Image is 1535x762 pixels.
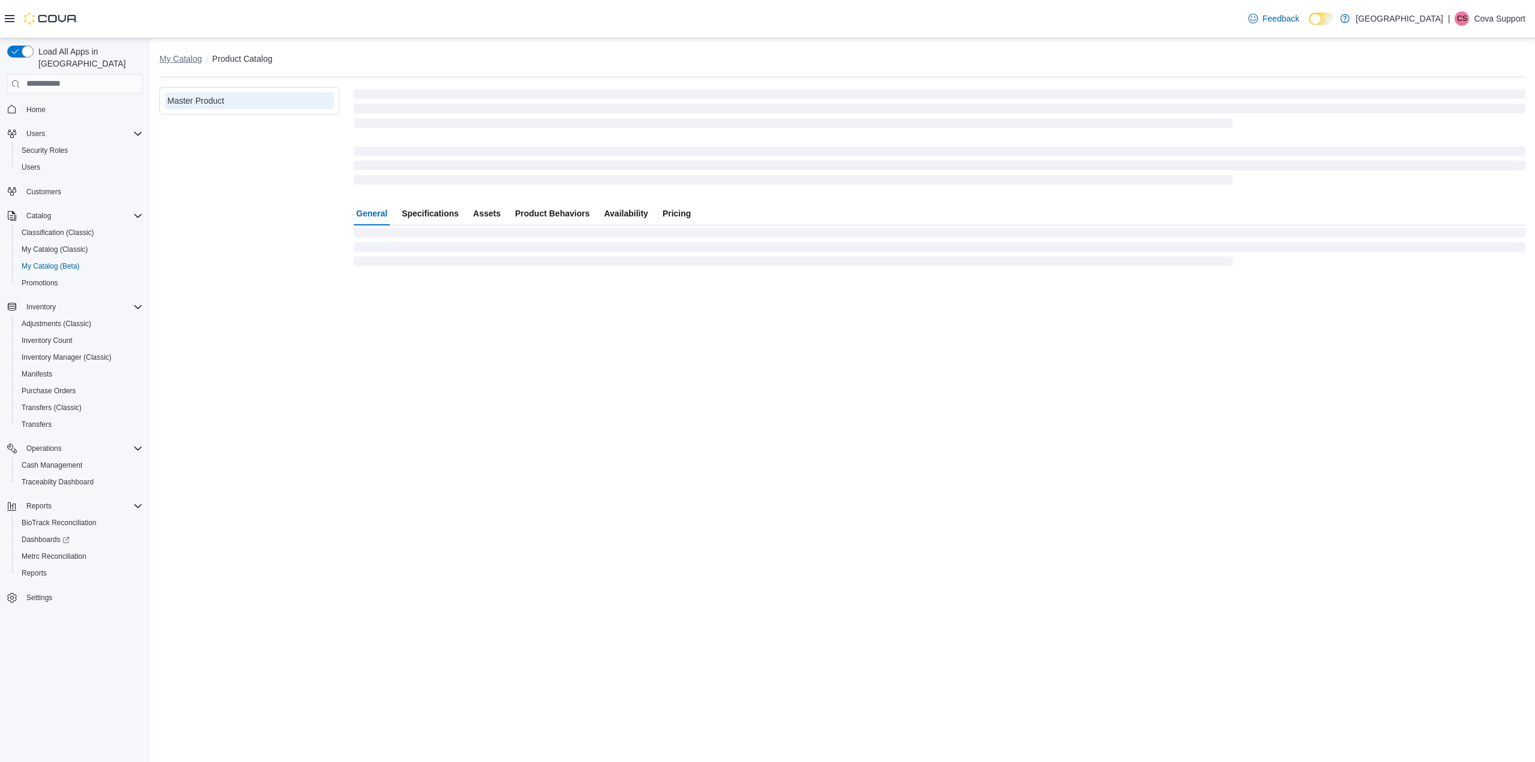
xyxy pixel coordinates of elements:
[17,475,143,489] span: Traceabilty Dashboard
[2,498,148,514] button: Reports
[402,201,459,225] span: Specifications
[2,207,148,224] button: Catalog
[17,417,143,432] span: Transfers
[22,184,143,199] span: Customers
[17,475,98,489] a: Traceabilty Dashboard
[17,317,143,331] span: Adjustments (Classic)
[604,201,648,225] span: Availability
[22,386,76,396] span: Purchase Orders
[22,353,112,362] span: Inventory Manager (Classic)
[12,565,148,582] button: Reports
[22,591,57,605] a: Settings
[17,225,99,240] a: Classification (Classic)
[22,162,40,172] span: Users
[2,125,148,142] button: Users
[2,589,148,606] button: Settings
[17,516,143,530] span: BioTrack Reconciliation
[1455,11,1469,26] div: Cova Support
[12,142,148,159] button: Security Roles
[354,149,1525,187] span: Loading
[22,300,61,314] button: Inventory
[17,259,85,273] a: My Catalog (Beta)
[17,384,143,398] span: Purchase Orders
[12,531,148,548] a: Dashboards
[1457,11,1467,26] span: CS
[22,499,143,513] span: Reports
[159,53,1525,67] nav: An example of EuiBreadcrumbs
[26,444,62,453] span: Operations
[22,146,68,155] span: Security Roles
[26,302,56,312] span: Inventory
[12,241,148,258] button: My Catalog (Classic)
[356,201,387,225] span: General
[22,441,143,456] span: Operations
[1244,7,1304,31] a: Feedback
[22,460,82,470] span: Cash Management
[17,549,91,564] a: Metrc Reconciliation
[17,350,143,365] span: Inventory Manager (Classic)
[17,549,143,564] span: Metrc Reconciliation
[354,230,1525,269] span: Loading
[167,95,332,107] div: Master Product
[515,201,589,225] span: Product Behaviors
[12,159,148,176] button: Users
[22,245,88,254] span: My Catalog (Classic)
[12,366,148,382] button: Manifests
[17,384,81,398] a: Purchase Orders
[12,315,148,332] button: Adjustments (Classic)
[159,54,202,64] button: My Catalog
[17,333,77,348] a: Inventory Count
[12,474,148,490] button: Traceabilty Dashboard
[17,225,143,240] span: Classification (Classic)
[22,403,82,412] span: Transfers (Classic)
[12,349,148,366] button: Inventory Manager (Classic)
[26,187,61,197] span: Customers
[22,568,47,578] span: Reports
[26,129,45,138] span: Users
[22,127,143,141] span: Users
[17,143,143,158] span: Security Roles
[12,258,148,275] button: My Catalog (Beta)
[22,209,56,223] button: Catalog
[22,185,66,199] a: Customers
[473,201,501,225] span: Assets
[212,54,272,64] button: Product Catalog
[17,367,143,381] span: Manifests
[22,300,143,314] span: Inventory
[12,224,148,241] button: Classification (Classic)
[22,127,50,141] button: Users
[17,333,143,348] span: Inventory Count
[17,458,143,472] span: Cash Management
[17,400,86,415] a: Transfers (Classic)
[12,548,148,565] button: Metrc Reconciliation
[22,228,94,237] span: Classification (Classic)
[17,276,63,290] a: Promotions
[26,211,51,221] span: Catalog
[22,590,143,605] span: Settings
[22,420,52,429] span: Transfers
[1309,13,1334,25] input: Dark Mode
[12,275,148,291] button: Promotions
[12,416,148,433] button: Transfers
[12,382,148,399] button: Purchase Orders
[17,276,143,290] span: Promotions
[22,518,97,528] span: BioTrack Reconciliation
[7,96,143,638] nav: Complex example
[26,501,52,511] span: Reports
[2,299,148,315] button: Inventory
[22,103,50,117] a: Home
[17,160,45,174] a: Users
[12,514,148,531] button: BioTrack Reconciliation
[34,46,143,70] span: Load All Apps in [GEOGRAPHIC_DATA]
[22,441,67,456] button: Operations
[22,535,70,544] span: Dashboards
[17,160,143,174] span: Users
[354,92,1525,130] span: Loading
[1448,11,1450,26] p: |
[1356,11,1443,26] p: [GEOGRAPHIC_DATA]
[22,499,56,513] button: Reports
[1263,13,1299,25] span: Feedback
[17,516,101,530] a: BioTrack Reconciliation
[17,566,52,580] a: Reports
